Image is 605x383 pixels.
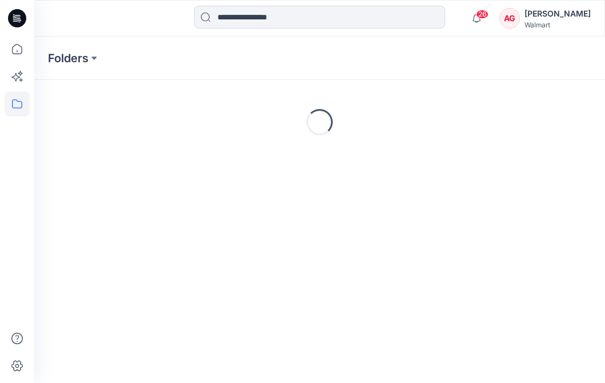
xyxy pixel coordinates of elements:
div: [PERSON_NAME] [525,7,591,21]
span: 26 [476,10,489,19]
div: Walmart [525,21,591,29]
a: Folders [48,50,88,66]
div: AG [499,8,520,29]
